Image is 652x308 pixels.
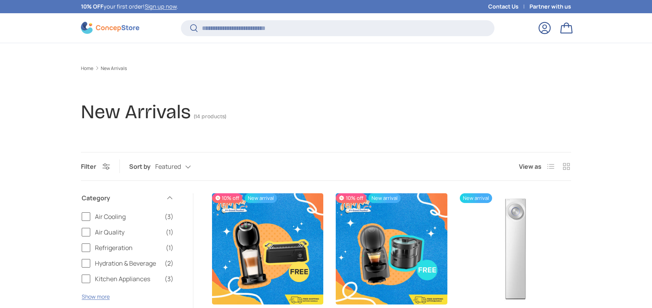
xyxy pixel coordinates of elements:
[194,113,226,120] span: (14 products)
[336,193,366,203] span: 10% off
[460,193,571,304] img: https://concepstore.ph/products/carrier-opus-3-hp-light-commercial-air-conditioner
[165,259,174,268] span: (2)
[81,2,178,11] p: your first order! .
[95,274,160,283] span: Kitchen Appliances
[519,162,542,171] span: View as
[155,160,207,173] button: Featured
[165,274,174,283] span: (3)
[81,22,139,34] img: ConcepStore
[245,193,277,203] span: New arrival
[166,243,174,252] span: (1)
[336,193,447,304] a: Nescafé Dolce Gusto Piccolo XS
[145,3,177,10] a: Sign up now
[488,2,529,11] a: Contact Us
[166,227,174,237] span: (1)
[95,259,160,268] span: Hydration & Beverage
[81,162,96,171] span: Filter
[460,193,492,203] span: New arrival
[165,212,174,221] span: (3)
[155,163,181,170] span: Featured
[81,65,571,72] nav: Breadcrumbs
[81,3,103,10] strong: 10% OFF
[81,66,93,71] a: Home
[81,162,110,171] button: Filter
[212,193,323,304] a: Nescafé Dolce Gusto Genio S Plus
[81,100,191,123] h1: New Arrivals
[95,243,161,252] span: Refrigeration
[460,193,571,304] a: Carrier Opus 3 HP Light Commercial Air Conditioner
[95,227,161,237] span: Air Quality
[95,212,160,221] span: Air Cooling
[529,2,571,11] a: Partner with us
[101,66,127,71] a: New Arrivals
[82,293,110,300] button: Show more
[82,193,161,203] span: Category
[212,193,242,203] span: 10% off
[368,193,401,203] span: New arrival
[129,162,155,171] label: Sort by
[82,184,174,212] summary: Category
